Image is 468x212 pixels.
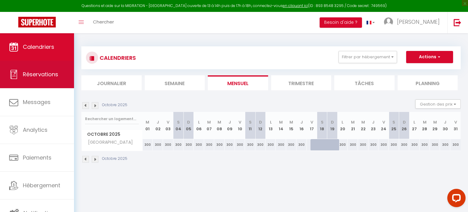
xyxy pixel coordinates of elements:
span: [GEOGRAPHIC_DATA] [83,139,134,146]
abbr: J [157,119,159,125]
th: 25 [389,112,399,139]
li: Semaine [145,75,205,90]
abbr: M [207,119,211,125]
abbr: V [167,119,169,125]
div: 300 [225,139,235,150]
abbr: D [187,119,190,125]
abbr: L [342,119,343,125]
span: Calendriers [23,43,54,51]
th: 28 [420,112,430,139]
abbr: J [444,119,446,125]
abbr: V [382,119,385,125]
abbr: M [423,119,427,125]
span: Paiements [23,154,51,161]
th: 24 [378,112,389,139]
div: 300 [420,139,430,150]
th: 05 [183,112,194,139]
img: logout [454,19,461,26]
p: Octobre 2025 [102,102,127,108]
abbr: S [392,119,395,125]
abbr: L [413,119,415,125]
div: 300 [276,139,286,150]
div: 300 [235,139,245,150]
abbr: D [331,119,334,125]
th: 20 [338,112,348,139]
div: 300 [204,139,214,150]
iframe: LiveChat chat widget [442,186,468,212]
span: Chercher [93,19,114,25]
th: 04 [173,112,184,139]
abbr: L [270,119,272,125]
abbr: M [351,119,355,125]
div: 300 [378,139,389,150]
span: Messages [23,98,51,106]
div: 300 [255,139,266,150]
li: Mensuel [208,75,268,90]
div: 300 [338,139,348,150]
th: 27 [409,112,420,139]
div: 300 [245,139,255,150]
th: 26 [399,112,409,139]
abbr: M [146,119,149,125]
th: 09 [225,112,235,139]
input: Rechercher un logement... [85,113,139,124]
abbr: D [403,119,406,125]
li: Journalier [81,75,142,90]
a: ... [PERSON_NAME] [379,12,447,33]
abbr: J [229,119,231,125]
a: en cliquant ici [283,3,308,8]
abbr: M [289,119,293,125]
abbr: D [259,119,262,125]
span: Analytics [23,126,48,134]
th: 07 [204,112,214,139]
div: 300 [389,139,399,150]
div: 300 [409,139,420,150]
div: 300 [183,139,194,150]
div: 300 [348,139,358,150]
abbr: J [300,119,303,125]
div: 300 [368,139,379,150]
th: 06 [194,112,204,139]
th: 16 [296,112,307,139]
div: 300 [440,139,450,150]
abbr: L [198,119,200,125]
a: Chercher [88,12,119,33]
th: 01 [143,112,153,139]
span: Octobre 2025 [82,130,142,139]
th: 02 [153,112,163,139]
div: 300 [296,139,307,150]
img: ... [384,17,393,27]
th: 31 [450,112,461,139]
th: 19 [327,112,338,139]
th: 11 [245,112,255,139]
th: 13 [266,112,276,139]
div: 300 [430,139,440,150]
div: 300 [143,139,153,150]
th: 14 [276,112,286,139]
div: 300 [163,139,173,150]
div: 300 [266,139,276,150]
abbr: M [218,119,221,125]
li: Planning [398,75,458,90]
abbr: M [279,119,283,125]
th: 21 [348,112,358,139]
div: 300 [450,139,461,150]
th: 10 [235,112,245,139]
abbr: J [372,119,374,125]
div: 300 [214,139,225,150]
th: 30 [440,112,450,139]
button: Gestion des prix [415,99,461,109]
img: Super Booking [18,17,56,27]
th: 18 [317,112,327,139]
abbr: M [433,119,437,125]
abbr: S [177,119,180,125]
th: 23 [368,112,379,139]
abbr: M [361,119,365,125]
abbr: V [239,119,241,125]
div: 300 [286,139,296,150]
div: 300 [194,139,204,150]
h3: CALENDRIERS [98,51,136,65]
span: Réservations [23,70,58,78]
p: Octobre 2025 [102,156,127,162]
